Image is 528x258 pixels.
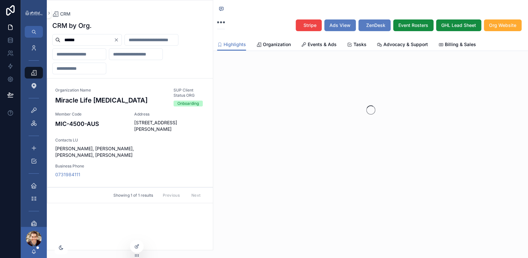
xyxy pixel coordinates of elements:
button: GHL Lead Sheet [436,19,481,31]
button: Ads View [324,19,356,31]
span: Ads View [329,22,351,29]
span: SUP Client Status ORG [174,88,205,98]
div: scrollable content [21,38,47,227]
button: ZenDesk [358,19,391,31]
span: Highlights [224,41,246,48]
span: Stripe [303,22,316,29]
a: 0731984111 [55,171,80,178]
a: Tasks [347,39,367,52]
a: Billing & Sales [438,39,476,52]
span: Showing 1 of 1 results [113,193,153,198]
a: Organization [256,39,291,52]
span: [PERSON_NAME], [PERSON_NAME], [PERSON_NAME], [PERSON_NAME] [55,145,205,158]
div: Onboarding [177,101,199,106]
span: Business Phone [55,164,100,169]
button: Clear [114,37,122,43]
span: Org Website [489,22,516,29]
button: Event Rosters [393,19,433,31]
a: Advocacy & Support [377,39,428,52]
span: Tasks [354,41,367,48]
span: Advocacy & Support [383,41,428,48]
img: App logo [25,10,43,16]
span: Organization [263,41,291,48]
a: Highlights [217,39,246,51]
span: Contacts LU [55,138,205,143]
span: Events & Ads [308,41,337,48]
span: ZenDesk [366,22,385,29]
a: Events & Ads [301,39,337,52]
a: CRM [52,11,71,17]
span: Billing & Sales [445,41,476,48]
span: Address [134,112,205,117]
button: Org Website [484,19,522,31]
h1: CRM by Org. [52,21,92,30]
h4: MIC-4500-AUS [55,119,126,128]
button: Stripe [296,19,322,31]
span: [STREET_ADDRESS][PERSON_NAME] [134,119,205,132]
span: Event Rosters [398,22,428,29]
span: Organization Name [55,88,166,93]
span: Member Code [55,112,126,117]
span: CRM [60,11,71,17]
a: Organization NameMiracle Life [MEDICAL_DATA]SUP Client Status ORGOnboardingMember CodeMIC-4500-AU... [47,79,213,187]
span: GHL Lead Sheet [441,22,476,29]
h3: Miracle Life [MEDICAL_DATA] [55,95,166,105]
